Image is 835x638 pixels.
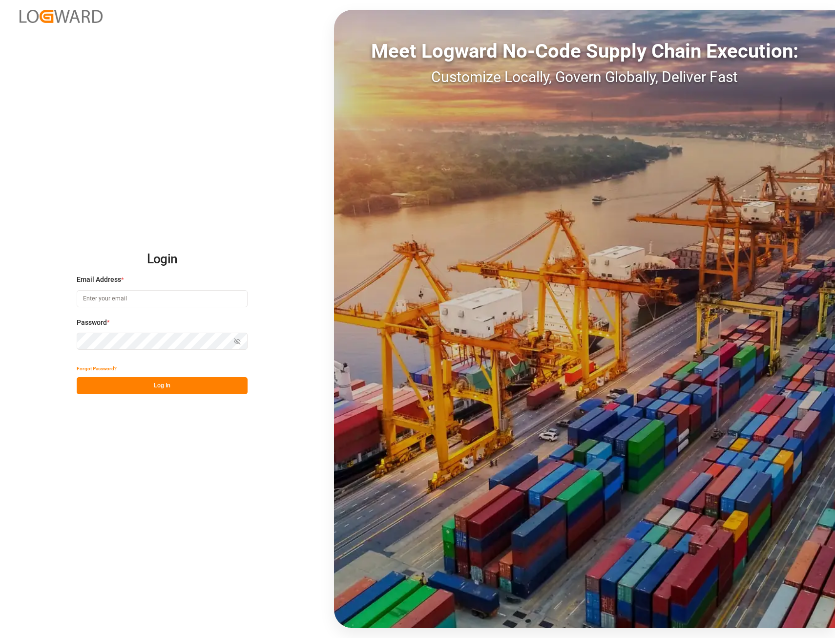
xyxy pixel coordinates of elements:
span: Password [77,318,107,328]
img: Logward_new_orange.png [20,10,103,23]
button: Log In [77,377,248,394]
div: Meet Logward No-Code Supply Chain Execution: [334,37,835,66]
button: Forgot Password? [77,360,117,377]
input: Enter your email [77,290,248,307]
div: Customize Locally, Govern Globally, Deliver Fast [334,66,835,88]
span: Email Address [77,275,121,285]
h2: Login [77,244,248,275]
